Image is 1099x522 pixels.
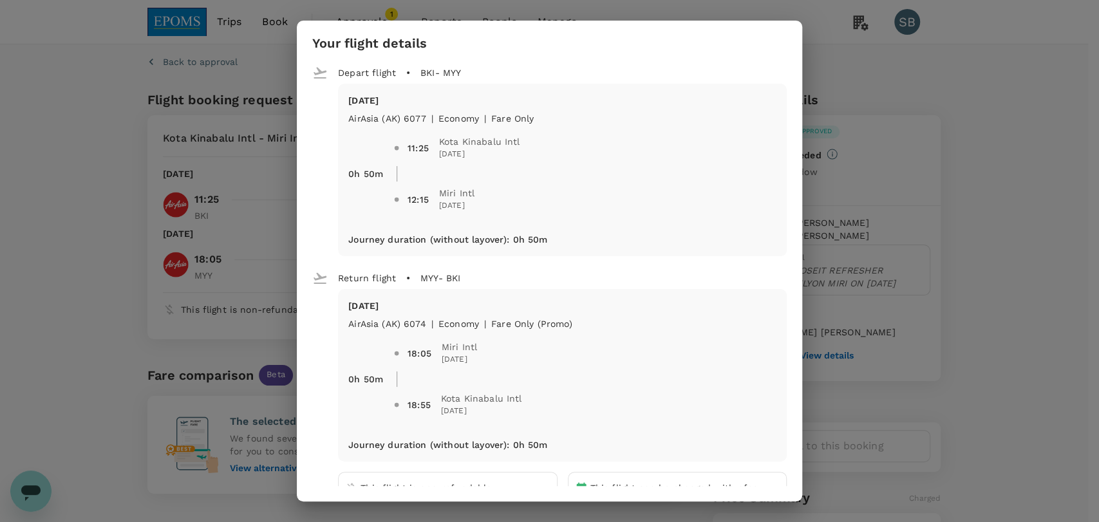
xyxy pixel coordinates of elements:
div: 18:55 [408,398,431,411]
p: AirAsia (AK) 6074 [348,317,426,330]
p: economy [438,112,479,125]
span: [DATE] [439,200,474,212]
p: BKI - MYY [420,66,461,79]
p: AirAsia (AK) 6077 [348,112,426,125]
p: MYY - BKI [420,272,460,284]
p: economy [438,317,479,330]
p: [DATE] [348,94,776,107]
p: Journey duration (without layover) : 0h 50m [348,233,547,246]
p: Journey duration (without layover) : 0h 50m [348,438,547,451]
div: 12:15 [408,193,429,206]
span: [DATE] [442,353,477,366]
p: This flight can be changed with a [590,481,758,494]
span: Miri Intl [442,340,477,353]
span: fee [743,483,757,493]
span: Miri Intl [439,187,474,200]
span: Kota Kinabalu Intl [439,135,520,148]
h3: Your flight details [312,36,427,51]
span: | [431,319,433,329]
span: | [484,319,486,329]
p: [DATE] [348,299,776,312]
span: | [484,113,486,124]
p: Fare Only [491,112,534,125]
p: 0h 50m [348,373,383,386]
span: Kota Kinabalu Intl [441,392,522,405]
p: This flight is non-refundable [361,481,491,494]
p: Depart flight [338,66,396,79]
p: Fare Only (Promo) [491,317,572,330]
div: 11:25 [408,142,429,154]
span: | [431,113,433,124]
p: 0h 50m [348,167,383,180]
span: [DATE] [439,148,520,161]
span: [DATE] [441,405,522,418]
p: Return flight [338,272,396,284]
div: 18:05 [408,347,431,360]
